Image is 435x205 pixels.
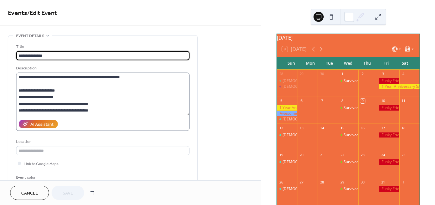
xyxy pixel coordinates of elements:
[299,153,304,157] div: 20
[381,125,385,130] div: 17
[401,153,406,157] div: 25
[320,72,324,76] div: 30
[340,153,345,157] div: 22
[24,161,59,167] span: Link to Google Maps
[376,57,395,70] div: Fri
[360,72,365,76] div: 2
[381,180,385,184] div: 31
[16,65,188,72] div: Description
[277,84,297,89] div: Sapphic Music Bingo
[360,99,365,103] div: 9
[379,78,399,84] div: Funky Fridays
[16,138,188,145] div: Location
[338,186,358,192] div: Survivor Watch Party
[381,153,385,157] div: 24
[301,57,320,70] div: Mon
[277,34,419,42] div: [DATE]
[344,105,380,111] div: Survivor Watch Party
[30,121,53,128] div: AI Assistant
[344,159,380,165] div: Survivor Watch Party
[344,132,380,138] div: Survivor Watch Party
[277,78,297,84] div: Sapphic Sundays
[340,72,345,76] div: 1
[279,72,283,76] div: 28
[283,159,340,165] div: [DEMOGRAPHIC_DATA] Sundays
[279,180,283,184] div: 26
[277,117,297,122] div: Sapphic Sundays
[338,159,358,165] div: Survivor Watch Party
[381,72,385,76] div: 3
[283,186,340,192] div: [DEMOGRAPHIC_DATA] Sundays
[381,99,385,103] div: 10
[320,125,324,130] div: 14
[10,186,49,200] button: Cancel
[283,78,340,84] div: [DEMOGRAPHIC_DATA] Sundays
[357,57,376,70] div: Thu
[277,132,297,138] div: Sapphic Sundays
[340,99,345,103] div: 8
[16,43,188,50] div: Title
[277,159,297,165] div: Sapphic Sundays
[401,125,406,130] div: 18
[16,33,44,39] span: Event details
[21,190,38,197] span: Cancel
[279,153,283,157] div: 19
[16,174,64,181] div: Event color
[320,99,324,103] div: 7
[379,132,399,138] div: Funky Fridays
[360,180,365,184] div: 30
[277,105,297,111] div: 1 Year Anniversary SALE!
[379,84,419,89] div: 1 Year Anniversary SALE!
[340,180,345,184] div: 29
[279,125,283,130] div: 12
[338,132,358,138] div: Survivor Watch Party
[338,78,358,84] div: Survivor Watch Party
[282,57,301,70] div: Sun
[338,105,358,111] div: Survivor Watch Party
[283,84,347,89] div: [DEMOGRAPHIC_DATA] Music Bingo
[277,111,297,116] div: Awesome Anniversary Party!
[277,186,297,192] div: Sapphic Sundays
[340,125,345,130] div: 15
[320,153,324,157] div: 21
[320,57,339,70] div: Tue
[379,159,399,165] div: Funky Fridays
[19,120,58,128] button: AI Assistant
[27,7,57,19] span: / Edit Event
[8,7,27,19] a: Events
[379,105,399,111] div: Funky Fridays
[360,153,365,157] div: 23
[283,117,340,122] div: [DEMOGRAPHIC_DATA] Sundays
[279,99,283,103] div: 5
[401,72,406,76] div: 4
[283,132,340,138] div: [DEMOGRAPHIC_DATA] Sundays
[344,186,380,192] div: Survivor Watch Party
[320,180,324,184] div: 28
[339,57,358,70] div: Wed
[379,186,399,192] div: Funky Fridays
[401,180,406,184] div: 1
[344,78,380,84] div: Survivor Watch Party
[299,99,304,103] div: 6
[360,125,365,130] div: 16
[299,72,304,76] div: 29
[401,99,406,103] div: 11
[395,57,414,70] div: Sat
[299,125,304,130] div: 13
[299,180,304,184] div: 27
